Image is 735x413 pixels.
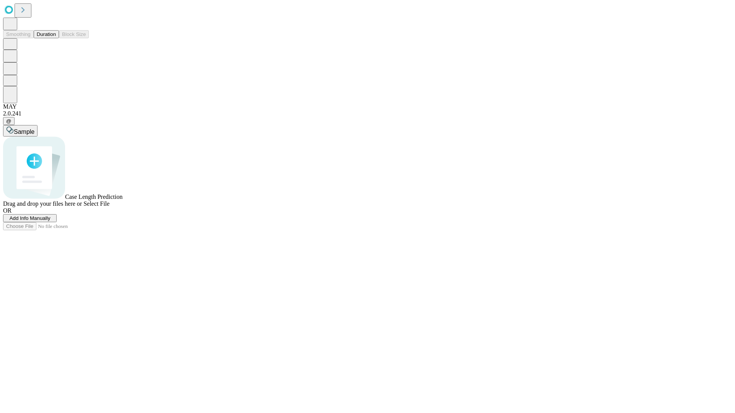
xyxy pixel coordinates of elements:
[3,207,11,214] span: OR
[65,193,122,200] span: Case Length Prediction
[6,118,11,124] span: @
[3,200,82,207] span: Drag and drop your files here or
[3,117,15,125] button: @
[3,110,732,117] div: 2.0.241
[3,103,732,110] div: MAY
[83,200,109,207] span: Select File
[3,214,57,222] button: Add Info Manually
[3,125,38,137] button: Sample
[34,30,59,38] button: Duration
[3,30,34,38] button: Smoothing
[10,215,51,221] span: Add Info Manually
[14,128,34,135] span: Sample
[59,30,89,38] button: Block Size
